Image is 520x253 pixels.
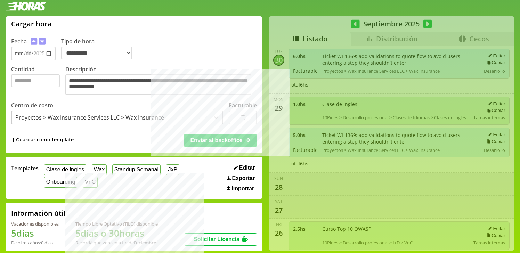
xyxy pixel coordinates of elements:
button: Exportar [225,175,257,182]
div: De otros años: 0 días [11,239,59,246]
label: Facturable [229,101,257,109]
b: Diciembre [134,239,156,246]
div: Recordá que vencen a fin de [75,239,158,246]
input: Cantidad [11,74,60,87]
button: Editar [232,164,257,171]
label: Centro de costo [11,101,53,109]
h1: 5 días o 30 horas [75,227,158,239]
img: logotipo [6,2,46,11]
select: Tipo de hora [61,47,132,59]
div: Tiempo Libre Optativo (TiLO) disponible [75,221,158,227]
button: JxP [166,164,179,175]
button: Standup Semanal [112,164,161,175]
div: Vacaciones disponibles [11,221,59,227]
textarea: Descripción [65,74,251,95]
label: Cantidad [11,65,65,97]
h2: Información útil [11,209,66,218]
label: Descripción [65,65,257,97]
button: Wax [92,164,107,175]
div: Proyectos > Wax Insurance Services LLC > Wax Insurance [15,114,164,121]
h1: 5 días [11,227,59,239]
span: Exportar [232,175,255,181]
span: +Guardar como template [11,136,74,144]
button: Enviar al backoffice [184,134,257,147]
span: Solicitar Licencia [194,236,239,242]
button: Onboarding [44,177,77,188]
span: Enviar al backoffice [190,137,242,143]
label: Fecha [11,38,27,45]
button: VnC [83,177,98,188]
button: Solicitar Licencia [185,233,257,246]
span: Importar [231,186,254,192]
span: + [11,136,15,144]
label: Tipo de hora [61,38,138,60]
span: Templates [11,164,39,172]
span: Editar [239,165,255,171]
button: Clase de ingles [44,164,86,175]
h1: Cargar hora [11,19,52,28]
